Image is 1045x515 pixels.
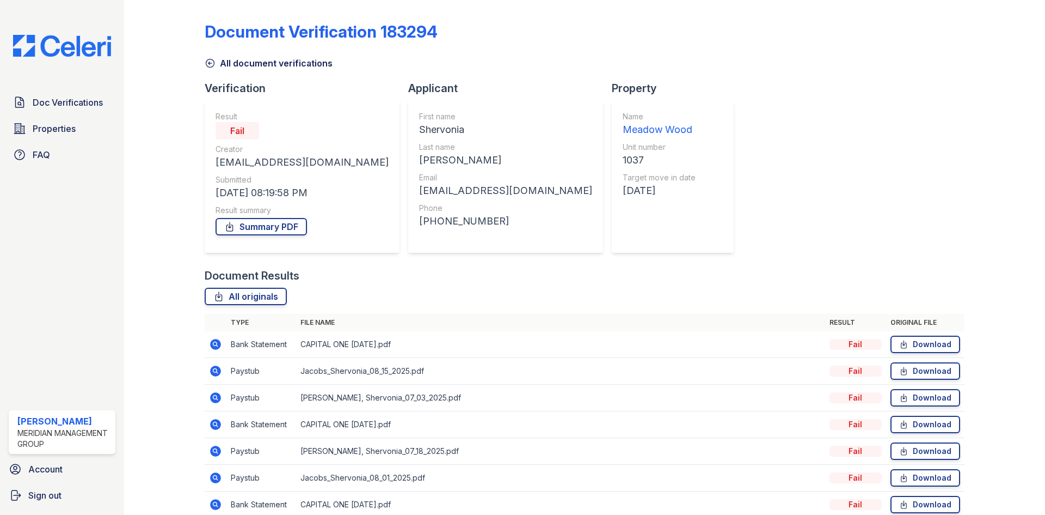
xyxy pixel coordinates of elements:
span: Sign out [28,489,62,502]
div: Target move in date [623,172,696,183]
th: Result [825,314,886,331]
td: Paystub [226,358,296,385]
div: Phone [419,203,592,214]
td: CAPITAL ONE [DATE].pdf [296,331,825,358]
div: Document Results [205,268,299,283]
div: Meadow Wood [623,122,696,137]
div: Meridian Management Group [17,428,111,450]
span: Doc Verifications [33,96,103,109]
a: Name Meadow Wood [623,111,696,137]
div: Fail [829,472,882,483]
td: Jacobs_Shervonia_08_01_2025.pdf [296,465,825,492]
div: 1037 [623,153,696,168]
a: Download [890,443,960,460]
div: Fail [829,339,882,350]
td: Paystub [226,385,296,411]
div: Verification [205,81,408,96]
div: Property [612,81,742,96]
div: Last name [419,142,592,153]
div: Result [216,111,389,122]
div: Fail [829,366,882,377]
td: Bank Statement [226,411,296,438]
div: Fail [216,122,259,140]
td: [PERSON_NAME], Shervonia_07_18_2025.pdf [296,438,825,465]
div: Submitted [216,174,389,185]
a: FAQ [9,144,115,166]
th: File name [296,314,825,331]
td: Paystub [226,465,296,492]
a: Download [890,496,960,513]
a: Doc Verifications [9,92,115,113]
a: Summary PDF [216,218,307,235]
span: FAQ [33,148,50,161]
a: Properties [9,118,115,140]
div: Fail [829,392,882,403]
td: [PERSON_NAME], Shervonia_07_03_2025.pdf [296,385,825,411]
a: Download [890,416,960,433]
a: Sign out [4,484,120,506]
div: Unit number [623,142,696,153]
div: Creator [216,144,389,155]
div: Applicant [408,81,612,96]
div: [DATE] [623,183,696,198]
th: Type [226,314,296,331]
div: Fail [829,446,882,457]
th: Original file [886,314,964,331]
div: Result summary [216,205,389,216]
div: [PERSON_NAME] [419,153,592,168]
div: Email [419,172,592,183]
div: [EMAIL_ADDRESS][DOMAIN_NAME] [216,155,389,170]
div: [PERSON_NAME] [17,415,111,428]
div: [EMAIL_ADDRESS][DOMAIN_NAME] [419,183,592,198]
td: Jacobs_Shervonia_08_15_2025.pdf [296,358,825,385]
div: Name [623,111,696,122]
a: Download [890,389,960,407]
div: [PHONE_NUMBER] [419,214,592,229]
a: Account [4,458,120,480]
span: Properties [33,122,76,135]
a: All originals [205,288,287,305]
div: Shervonia [419,122,592,137]
a: Download [890,362,960,380]
td: CAPITAL ONE [DATE].pdf [296,411,825,438]
a: Download [890,469,960,487]
div: Fail [829,499,882,510]
div: [DATE] 08:19:58 PM [216,185,389,201]
div: First name [419,111,592,122]
img: CE_Logo_Blue-a8612792a0a2168367f1c8372b55b34899dd931a85d93a1a3d3e32e68fde9ad4.png [4,35,120,57]
div: Fail [829,419,882,430]
span: Account [28,463,63,476]
div: Document Verification 183294 [205,22,438,41]
td: Bank Statement [226,331,296,358]
td: Paystub [226,438,296,465]
a: Download [890,336,960,353]
a: All document verifications [205,57,333,70]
